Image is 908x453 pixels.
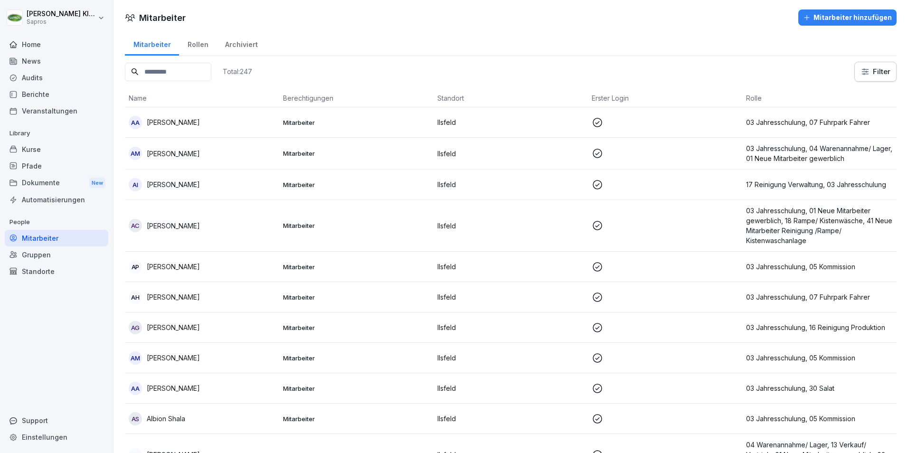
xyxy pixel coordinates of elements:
[129,219,142,232] div: AC
[5,263,108,280] a: Standorte
[746,414,893,424] p: 03 Jahresschulung, 05 Kommission
[129,382,142,395] div: AA
[746,179,893,189] p: 17 Reinigung Verwaltung, 03 Jahresschulung
[437,221,584,231] p: Ilsfeld
[5,412,108,429] div: Support
[179,31,217,56] a: Rollen
[437,117,584,127] p: Ilsfeld
[5,86,108,103] a: Berichte
[5,141,108,158] a: Kurse
[437,262,584,272] p: Ilsfeld
[129,260,142,274] div: AP
[437,149,584,159] p: Ilsfeld
[5,126,108,141] p: Library
[279,89,434,107] th: Berechtigungen
[5,215,108,230] p: People
[283,293,430,302] p: Mitarbeiter
[129,351,142,365] div: AM
[798,9,897,26] button: Mitarbeiter hinzufügen
[746,262,893,272] p: 03 Jahresschulung, 05 Kommission
[5,36,108,53] a: Home
[434,89,588,107] th: Standort
[125,31,179,56] a: Mitarbeiter
[742,89,897,107] th: Rolle
[147,221,200,231] p: [PERSON_NAME]
[147,179,200,189] p: [PERSON_NAME]
[27,10,96,18] p: [PERSON_NAME] Kleinbeck
[5,174,108,192] a: DokumenteNew
[89,178,105,189] div: New
[5,174,108,192] div: Dokumente
[147,353,200,363] p: [PERSON_NAME]
[5,230,108,246] a: Mitarbeiter
[437,353,584,363] p: Ilsfeld
[437,322,584,332] p: Ilsfeld
[283,149,430,158] p: Mitarbeiter
[855,62,896,81] button: Filter
[147,117,200,127] p: [PERSON_NAME]
[283,118,430,127] p: Mitarbeiter
[147,149,200,159] p: [PERSON_NAME]
[5,191,108,208] a: Automatisierungen
[147,414,185,424] p: Albion Shala
[283,180,430,189] p: Mitarbeiter
[283,263,430,271] p: Mitarbeiter
[5,69,108,86] a: Audits
[147,322,200,332] p: [PERSON_NAME]
[129,412,142,425] div: AS
[5,246,108,263] a: Gruppen
[283,384,430,393] p: Mitarbeiter
[437,383,584,393] p: Ilsfeld
[588,89,742,107] th: Erster Login
[746,206,893,245] p: 03 Jahresschulung, 01 Neue Mitarbeiter gewerblich, 18 Rampe/ Kistenwäsche, 41 Neue Mitarbeiter Re...
[5,53,108,69] a: News
[437,414,584,424] p: Ilsfeld
[147,262,200,272] p: [PERSON_NAME]
[139,11,186,24] h1: Mitarbeiter
[147,383,200,393] p: [PERSON_NAME]
[147,292,200,302] p: [PERSON_NAME]
[129,178,142,191] div: AI
[129,116,142,129] div: AA
[746,383,893,393] p: 03 Jahresschulung, 30 Salat
[437,179,584,189] p: Ilsfeld
[746,292,893,302] p: 03 Jahresschulung, 07 Fuhrpark Fahrer
[437,292,584,302] p: Ilsfeld
[283,221,430,230] p: Mitarbeiter
[283,323,430,332] p: Mitarbeiter
[283,415,430,423] p: Mitarbeiter
[5,158,108,174] a: Pfade
[861,67,890,76] div: Filter
[5,103,108,119] a: Veranstaltungen
[5,429,108,445] a: Einstellungen
[746,143,893,163] p: 03 Jahresschulung, 04 Warenannahme/ Lager, 01 Neue Mitarbeiter gewerblich
[746,322,893,332] p: 03 Jahresschulung, 16 Reinigung Produktion
[27,19,96,25] p: Sapros
[129,291,142,304] div: AH
[746,117,893,127] p: 03 Jahresschulung, 07 Fuhrpark Fahrer
[803,12,892,23] div: Mitarbeiter hinzufügen
[283,354,430,362] p: Mitarbeiter
[217,31,266,56] a: Archiviert
[223,67,252,76] p: Total: 247
[125,89,279,107] th: Name
[129,147,142,160] div: AM
[746,353,893,363] p: 03 Jahresschulung, 05 Kommission
[129,321,142,334] div: AG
